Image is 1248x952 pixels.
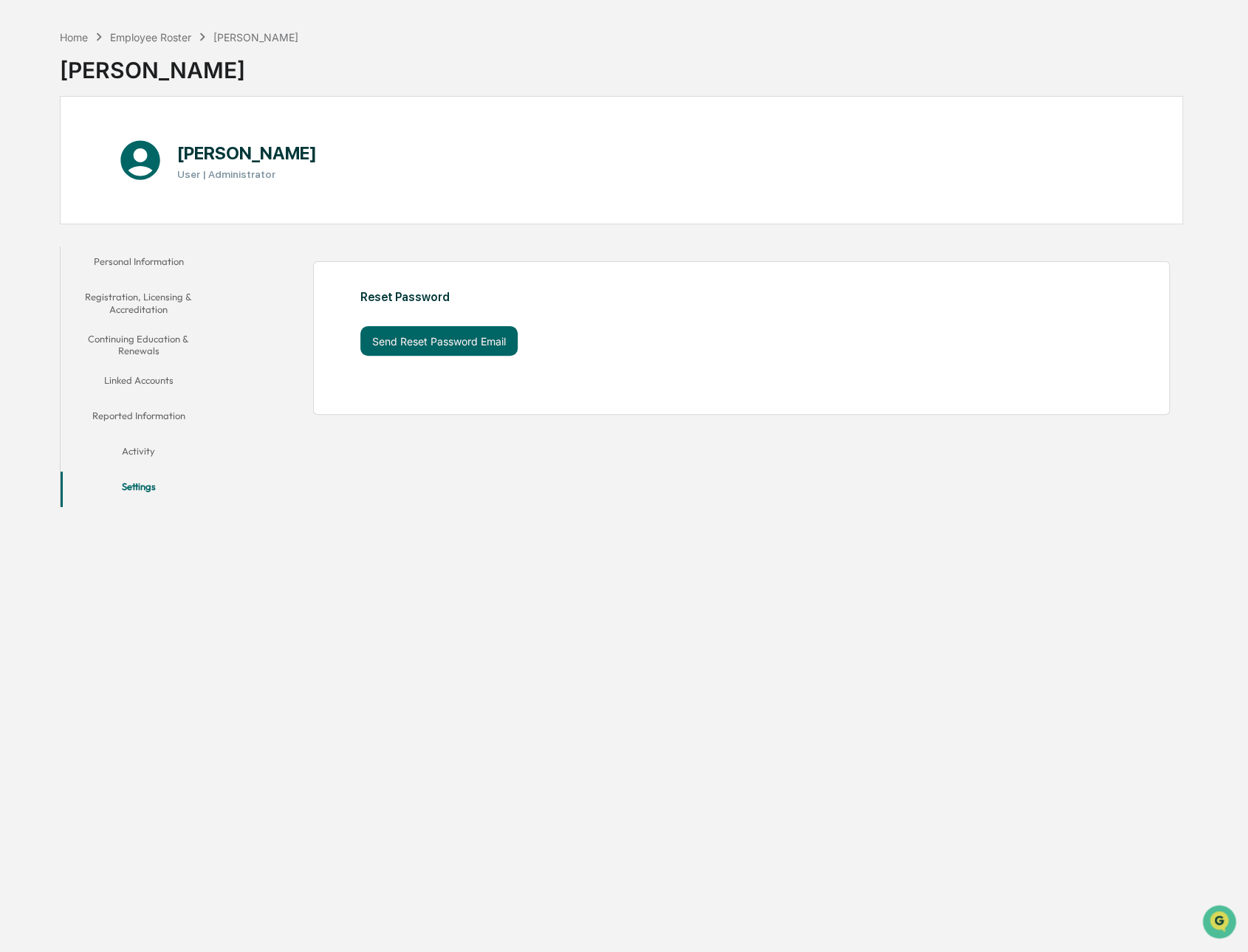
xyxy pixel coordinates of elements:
button: Settings [61,472,217,507]
a: 🗄️Attestations [101,180,189,207]
button: Registration, Licensing & Accreditation [61,282,217,324]
div: Home [60,31,88,44]
div: 🔎 [15,215,27,227]
p: How can we help? [15,31,269,55]
button: Continuing Education & Renewals [61,324,217,366]
button: Start new chat [251,117,269,135]
a: 🔎Data Lookup [9,208,99,235]
button: Linked Accounts [61,365,217,401]
div: 🗄️ [107,187,119,199]
div: 🖐️ [15,187,27,199]
button: Reported Information [61,401,217,436]
div: secondary tabs example [61,246,217,507]
div: Reset Password [360,290,970,304]
div: Employee Roster [110,31,191,44]
div: Start new chat [50,113,242,128]
div: [PERSON_NAME] [213,31,298,44]
span: Pylon [147,250,179,261]
button: Personal Information [61,246,217,282]
span: Attestations [122,186,183,201]
span: Preclearance [30,186,95,201]
a: Powered byPylon [104,249,179,261]
button: Activity [61,436,217,472]
span: Data Lookup [30,214,93,229]
button: Send Reset Password Email [360,326,518,356]
iframe: Open customer support [1201,903,1241,943]
a: 🖐️Preclearance [9,180,101,207]
h1: [PERSON_NAME] [177,142,317,164]
img: 1746055101610-c473b297-6a78-478c-a979-82029cc54cd1 [15,113,41,139]
h3: User | Administrator [177,168,317,180]
div: [PERSON_NAME] [60,45,299,83]
div: We're available if you need us! [50,128,187,139]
